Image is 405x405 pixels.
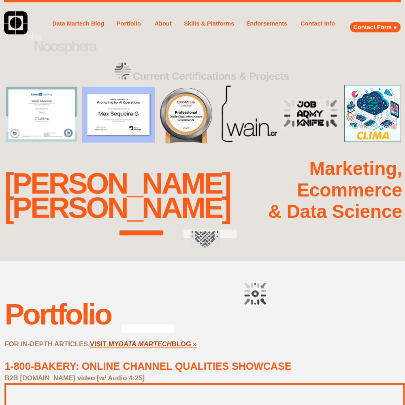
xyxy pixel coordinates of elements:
strong: FOR IN-DEPTH ARTICLES, [4,340,90,348]
div: Portfolio [4,297,111,331]
a: Data Martech Blog [51,16,105,32]
strong: Ecommerce [297,180,402,200]
strong: B2B [DOMAIN_NAME] video [w/ Audio 4:25] [4,374,144,382]
a: Contact Form ● [350,22,401,32]
a: Portfolio [114,17,143,30]
strong: Marketing, [309,158,402,179]
strong: & Data Science [268,201,402,222]
a: VISIT MY [90,340,119,348]
a: Endorsements [244,18,290,29]
a: Skills & Platforms [183,14,235,33]
div: [PERSON_NAME] [PERSON_NAME] [4,171,230,220]
a: DATA MARTECH [119,340,172,348]
strong: Current Certifications & Projects [132,70,289,82]
iframe: Chat Widget [364,366,405,405]
a: About [152,18,174,29]
a: Contact Info [298,18,338,29]
a: 1-800-BAKERY: ONLINE CHANNEL QUALITIES SHOWCASE [4,360,291,372]
a: BLOG » [172,340,197,348]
